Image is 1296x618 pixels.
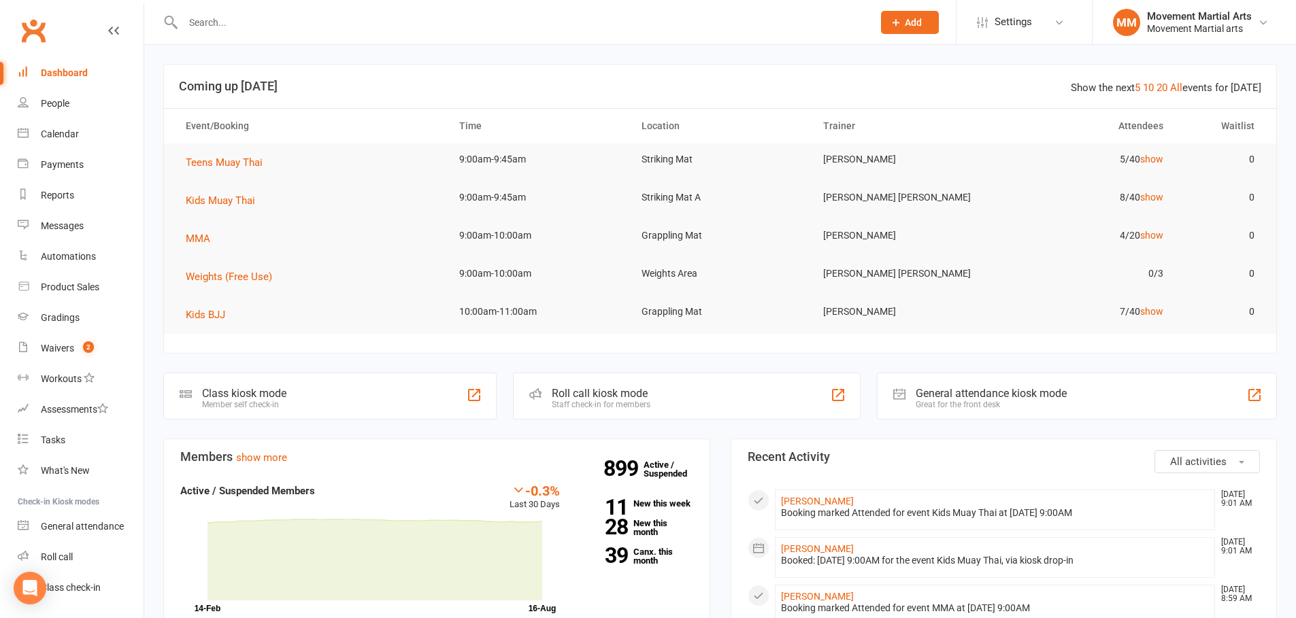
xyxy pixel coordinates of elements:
[748,450,1261,464] h3: Recent Activity
[1135,82,1140,94] a: 5
[781,496,854,507] a: [PERSON_NAME]
[236,451,287,464] a: show more
[580,497,628,517] strong: 11
[781,591,854,602] a: [PERSON_NAME]
[18,425,144,456] a: Tasks
[1176,143,1267,175] td: 0
[1214,538,1259,555] time: [DATE] 9:01 AM
[1071,80,1261,96] div: Show the next events for [DATE]
[179,13,863,32] input: Search...
[180,485,315,497] strong: Active / Suspended Members
[1157,82,1167,94] a: 20
[186,309,225,321] span: Kids BJJ
[18,394,144,425] a: Assessments
[18,542,144,572] a: Roll call
[881,11,939,34] button: Add
[993,182,1176,213] td: 8/40
[811,109,993,143] th: Trainer
[18,511,144,542] a: General attendance kiosk mode
[629,182,812,213] td: Striking Mat A
[41,434,65,445] div: Tasks
[186,192,265,209] button: Kids Muay Thai
[552,387,650,400] div: Roll call kiosk mode
[41,582,101,593] div: Class check-in
[1147,10,1252,22] div: Movement Martial Arts
[447,296,629,328] td: 10:00am-11:00am
[993,109,1176,143] th: Attendees
[1176,220,1267,252] td: 0
[41,465,90,476] div: What's New
[447,143,629,175] td: 9:00am-9:45am
[510,483,560,512] div: Last 30 Days
[18,180,144,211] a: Reports
[41,159,84,170] div: Payments
[1140,230,1163,241] a: show
[580,499,693,508] a: 11New this week
[41,373,82,384] div: Workouts
[41,521,124,532] div: General attendance
[16,14,50,48] a: Clubworx
[83,341,94,353] span: 2
[18,119,144,150] a: Calendar
[993,143,1176,175] td: 5/40
[1214,585,1259,603] time: [DATE] 8:59 AM
[41,404,108,415] div: Assessments
[905,17,922,28] span: Add
[18,88,144,119] a: People
[993,220,1176,252] td: 4/20
[811,296,993,328] td: [PERSON_NAME]
[1140,154,1163,165] a: show
[186,307,235,323] button: Kids BJJ
[186,154,272,171] button: Teens Muay Thai
[1176,182,1267,213] td: 0
[41,251,96,262] div: Automations
[1154,450,1260,473] button: All activities
[629,258,812,290] td: Weights Area
[41,220,84,231] div: Messages
[18,58,144,88] a: Dashboard
[1147,22,1252,35] div: Movement Martial arts
[629,220,812,252] td: Grappling Mat
[41,128,79,139] div: Calendar
[995,7,1032,37] span: Settings
[916,400,1067,409] div: Great for the front desk
[644,450,703,488] a: 899Active / Suspended
[179,80,1261,93] h3: Coming up [DATE]
[186,271,272,283] span: Weights (Free Use)
[41,190,74,201] div: Reports
[811,220,993,252] td: [PERSON_NAME]
[18,303,144,333] a: Gradings
[186,194,255,207] span: Kids Muay Thai
[186,230,220,247] button: MMA
[41,551,73,562] div: Roll call
[1140,192,1163,203] a: show
[580,517,628,537] strong: 28
[1143,82,1154,94] a: 10
[14,572,46,604] div: Open Intercom Messenger
[447,182,629,213] td: 9:00am-9:45am
[18,211,144,241] a: Messages
[993,258,1176,290] td: 0/3
[1176,296,1267,328] td: 0
[811,143,993,175] td: [PERSON_NAME]
[41,343,74,354] div: Waivers
[1113,9,1140,36] div: MM
[580,545,628,566] strong: 39
[18,241,144,272] a: Automations
[629,109,812,143] th: Location
[18,572,144,603] a: Class kiosk mode
[1176,109,1267,143] th: Waitlist
[186,156,263,169] span: Teens Muay Thai
[186,233,210,245] span: MMA
[510,483,560,498] div: -0.3%
[41,281,99,292] div: Product Sales
[1170,82,1182,94] a: All
[186,269,282,285] button: Weights (Free Use)
[781,555,1210,566] div: Booked: [DATE] 9:00AM for the event Kids Muay Thai, via kiosk drop-in
[811,258,993,290] td: [PERSON_NAME] [PERSON_NAME]
[1170,456,1227,468] span: All activities
[1176,258,1267,290] td: 0
[603,458,644,479] strong: 899
[811,182,993,213] td: [PERSON_NAME] [PERSON_NAME]
[41,98,69,109] div: People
